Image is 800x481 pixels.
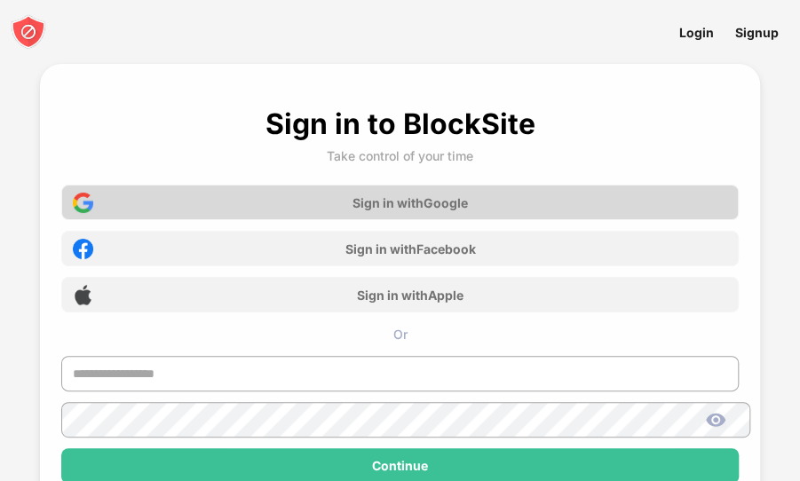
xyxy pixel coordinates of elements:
[265,106,535,141] div: Sign in to BlockSite
[725,12,789,52] a: Signup
[73,239,93,259] img: facebook-icon.png
[327,148,473,163] div: Take control of your time
[345,241,476,256] div: Sign in with Facebook
[372,459,428,473] div: Continue
[11,14,46,50] img: blocksite-icon-white.svg
[352,195,468,210] div: Sign in with Google
[61,327,739,342] div: Or
[73,285,93,305] img: apple-icon.png
[73,193,93,213] img: google-icon.png
[669,12,725,52] a: Login
[705,409,726,430] img: show-password.svg
[357,288,463,303] div: Sign in with Apple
